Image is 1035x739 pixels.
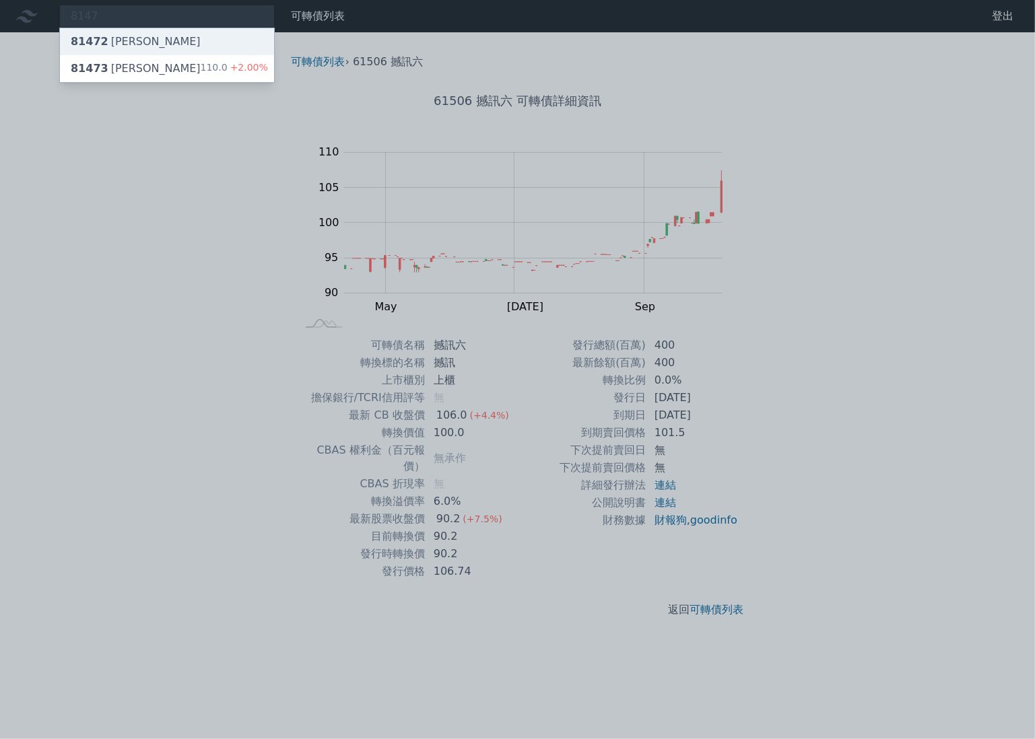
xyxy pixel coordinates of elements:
span: 81473 [71,62,108,75]
div: [PERSON_NAME] [71,34,201,50]
span: +2.00% [228,62,268,73]
div: 110.0 [201,61,268,77]
a: 81472[PERSON_NAME] [60,28,274,55]
div: [PERSON_NAME] [71,61,201,77]
a: 81473[PERSON_NAME] 110.0+2.00% [60,55,274,82]
span: 81472 [71,35,108,48]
